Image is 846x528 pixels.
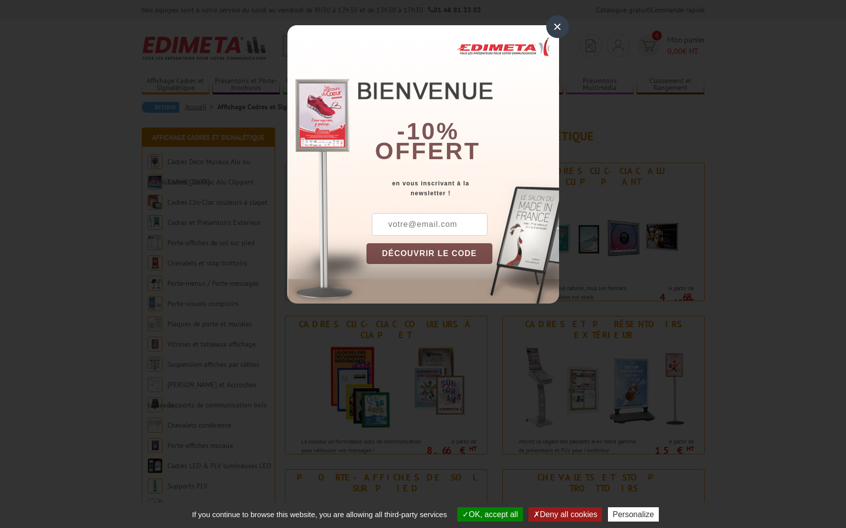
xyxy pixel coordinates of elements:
[372,213,487,236] input: votre@email.com
[366,178,559,198] div: en vous inscrivant à la newsletter !
[608,507,659,522] button: Personalize (modal window)
[366,243,493,264] button: DÉCOUVRIR LE CODE
[457,507,523,522] button: OK, accept all
[546,15,569,38] div: ×
[528,507,603,522] button: Deny all cookies
[375,138,481,164] font: offert
[397,118,459,144] b: -10%
[187,510,452,519] span: If you continue to browse this website, you are allowing all third-party services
